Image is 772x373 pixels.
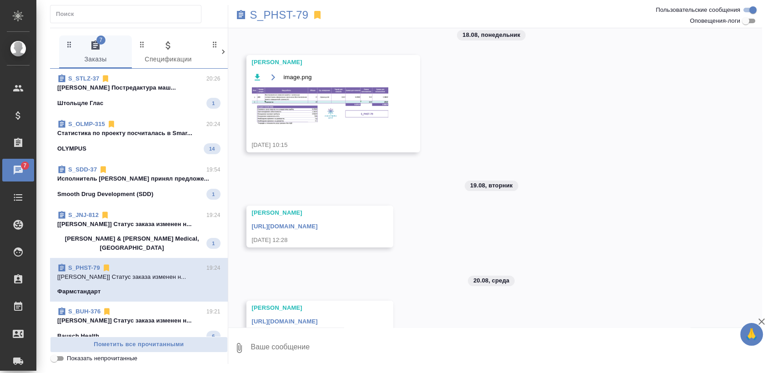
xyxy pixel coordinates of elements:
p: [[PERSON_NAME]] Статус заказа изменен н... [57,316,221,325]
button: Открыть на драйве [268,71,279,83]
span: Пометить все прочитанными [55,339,223,350]
svg: Зажми и перетащи, чтобы поменять порядок вкладок [211,40,219,49]
button: Скачать [252,71,263,83]
div: S_STLZ-3720:26[[PERSON_NAME] Постредактура маш...Штольцле Глас1 [50,69,228,114]
svg: Отписаться [99,165,108,174]
a: 7 [2,159,34,181]
p: Фармстандарт [57,287,101,296]
span: Показать непрочитанные [67,354,137,363]
a: S_SDD-37 [68,166,97,173]
p: Bausch Health [57,332,99,341]
span: 7 [96,35,105,45]
p: 20:26 [206,74,221,83]
p: Исполнитель [PERSON_NAME] принял предложе... [57,174,221,183]
p: 19:24 [206,263,221,272]
div: S_BUH-37619:21[[PERSON_NAME]] Статус заказа изменен н...Bausch Health6 [50,302,228,347]
div: S_OLMP-31520:24Cтатистика по проекту посчиталась в Smar...OLYMPUS14 [50,114,228,160]
div: [PERSON_NAME] [252,58,388,67]
svg: Зажми и перетащи, чтобы поменять порядок вкладок [65,40,74,49]
svg: Отписаться [101,74,110,83]
svg: Отписаться [107,120,116,129]
span: 14 [204,144,220,153]
p: Smooth Drug Development (SDD) [57,190,153,199]
span: 7 [18,161,32,170]
p: 19.08, вторник [470,181,513,190]
span: 🙏 [744,325,759,344]
a: S_OLMP-315 [68,121,105,127]
a: S_JNJ-812 [68,212,99,218]
p: 19:54 [206,165,221,174]
span: 1 [206,99,220,108]
div: [PERSON_NAME] [252,303,362,313]
p: 18.08, понедельник [462,30,520,40]
p: [[PERSON_NAME]] Статус заказа изменен н... [57,272,221,282]
p: Штольцле Глас [57,99,103,108]
p: 19:21 [206,307,221,316]
span: image.png [284,73,312,82]
p: Cтатистика по проекту посчиталась в Smar... [57,129,221,138]
div: [DATE] 10:15 [252,141,388,150]
img: image.png [252,87,388,125]
span: Спецификации [137,40,199,65]
div: S_PHST-7919:24[[PERSON_NAME]] Статус заказа изменен н...Фармстандарт [50,258,228,302]
p: [[PERSON_NAME] Постредактура маш... [57,83,221,92]
div: [DATE] 12:28 [252,236,362,245]
p: [PERSON_NAME] & [PERSON_NAME] Medical, [GEOGRAPHIC_DATA] [57,234,206,252]
span: Клиенты [210,40,272,65]
a: S_PHST-79 [250,10,309,20]
a: S_STLZ-37 [68,75,99,82]
svg: Отписаться [100,211,110,220]
svg: Отписаться [102,263,111,272]
a: S_BUH-376 [68,308,100,315]
span: 1 [206,190,220,199]
div: [PERSON_NAME] [252,208,362,217]
div: S_JNJ-81219:24[[PERSON_NAME]] Статус заказа изменен н...[PERSON_NAME] & [PERSON_NAME] Medical, [G... [50,205,228,258]
div: S_SDD-3719:54Исполнитель [PERSON_NAME] принял предложе...Smooth Drug Development (SDD)1 [50,160,228,205]
p: 20.08, среда [473,276,509,285]
span: 6 [206,332,220,341]
span: Пользовательские сообщения [656,5,740,15]
button: 🙏 [740,323,763,346]
a: [URL][DOMAIN_NAME] [252,223,318,230]
input: Поиск [56,8,201,20]
p: 19:24 [206,211,221,220]
button: Пометить все прочитанными [50,337,228,353]
span: 1 [206,239,220,248]
svg: Отписаться [102,307,111,316]
a: [URL][DOMAIN_NAME] [252,318,318,325]
p: OLYMPUS [57,144,86,153]
svg: Зажми и перетащи, чтобы поменять порядок вкладок [138,40,146,49]
span: Оповещения-логи [690,16,740,25]
p: [[PERSON_NAME]] Статус заказа изменен н... [57,220,221,229]
a: S_PHST-79 [68,264,100,271]
p: 20:24 [206,120,221,129]
span: Заказы [65,40,126,65]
